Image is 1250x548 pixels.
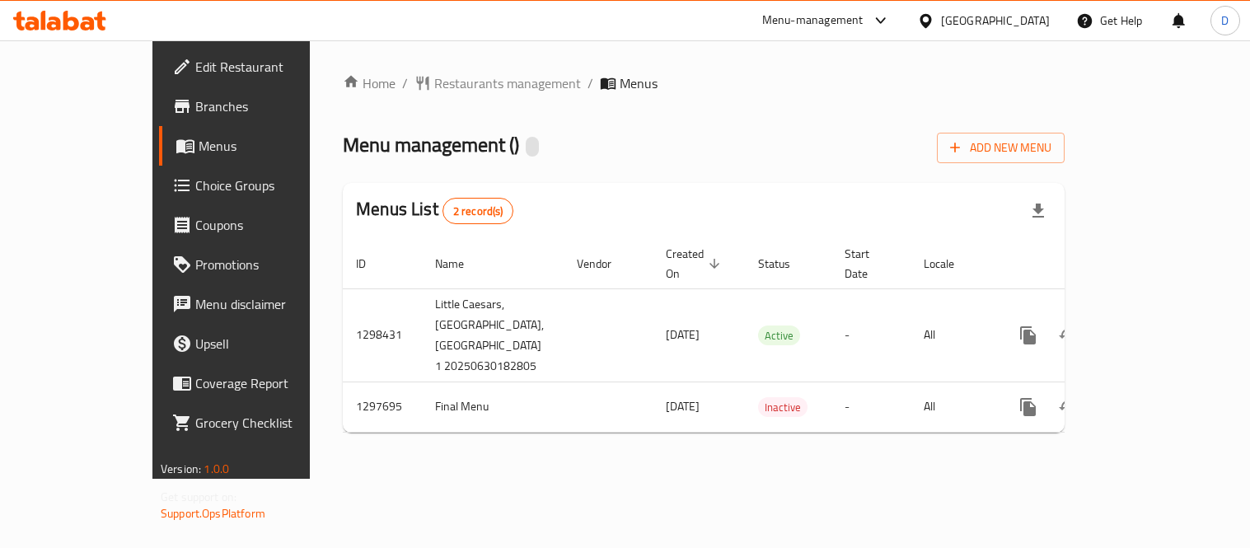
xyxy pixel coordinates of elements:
a: Grocery Checklist [159,403,361,443]
button: more [1009,387,1048,427]
a: Branches [159,87,361,126]
a: Restaurants management [414,73,581,93]
span: Branches [195,96,348,116]
button: Add New Menu [937,133,1065,163]
a: Edit Restaurant [159,47,361,87]
span: [DATE] [666,324,700,345]
div: Export file [1018,191,1058,231]
span: Created On [666,244,725,283]
button: more [1009,316,1048,355]
a: Menus [159,126,361,166]
span: Menus [620,73,658,93]
span: Grocery Checklist [195,413,348,433]
td: Little Caesars, [GEOGRAPHIC_DATA],[GEOGRAPHIC_DATA] 1 20250630182805 [422,288,564,382]
a: Home [343,73,396,93]
td: - [831,382,911,432]
span: Promotions [195,255,348,274]
span: Active [758,326,800,345]
li: / [402,73,408,93]
span: Upsell [195,334,348,354]
a: Coverage Report [159,363,361,403]
span: Get support on: [161,486,236,508]
span: ID [356,254,387,274]
div: Menu-management [762,11,864,30]
a: Support.OpsPlatform [161,503,265,524]
a: Promotions [159,245,361,284]
span: Menu disclaimer [195,294,348,314]
span: Version: [161,458,201,480]
span: Name [435,254,485,274]
h2: Menus List [356,197,513,224]
span: 1.0.0 [204,458,229,480]
td: All [911,382,995,432]
span: Restaurants management [434,73,581,93]
td: All [911,288,995,382]
td: 1298431 [343,288,422,382]
span: D [1221,12,1229,30]
td: 1297695 [343,382,422,432]
span: Choice Groups [195,176,348,195]
button: Change Status [1048,387,1088,427]
span: Vendor [577,254,633,274]
span: Edit Restaurant [195,57,348,77]
div: Total records count [442,198,514,224]
div: [GEOGRAPHIC_DATA] [941,12,1050,30]
span: Status [758,254,812,274]
span: Add New Menu [950,138,1051,158]
a: Coupons [159,205,361,245]
td: - [831,288,911,382]
span: Start Date [845,244,891,283]
button: Change Status [1048,316,1088,355]
div: Inactive [758,397,808,417]
nav: breadcrumb [343,73,1065,93]
a: Choice Groups [159,166,361,205]
span: Menu management ( ) [343,126,519,163]
a: Upsell [159,324,361,363]
table: enhanced table [343,239,1180,433]
span: 2 record(s) [443,204,513,219]
span: Menus [199,136,348,156]
span: Locale [924,254,976,274]
a: Menu disclaimer [159,284,361,324]
th: Actions [995,239,1180,289]
span: [DATE] [666,396,700,417]
td: Final Menu [422,382,564,432]
span: Coupons [195,215,348,235]
span: Inactive [758,398,808,417]
li: / [588,73,593,93]
span: Coverage Report [195,373,348,393]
